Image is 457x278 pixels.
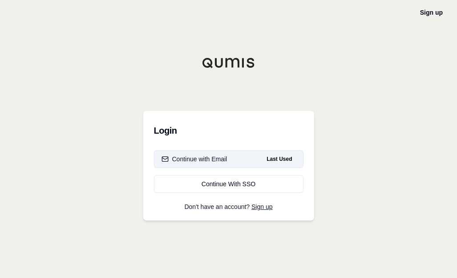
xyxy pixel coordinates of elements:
[202,57,255,68] img: Qumis
[251,203,272,210] a: Sign up
[154,150,303,168] button: Continue with EmailLast Used
[162,155,227,164] div: Continue with Email
[420,9,443,16] a: Sign up
[154,175,303,193] a: Continue With SSO
[162,180,296,188] div: Continue With SSO
[154,204,303,210] p: Don't have an account?
[263,154,295,164] span: Last Used
[154,122,303,139] h3: Login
